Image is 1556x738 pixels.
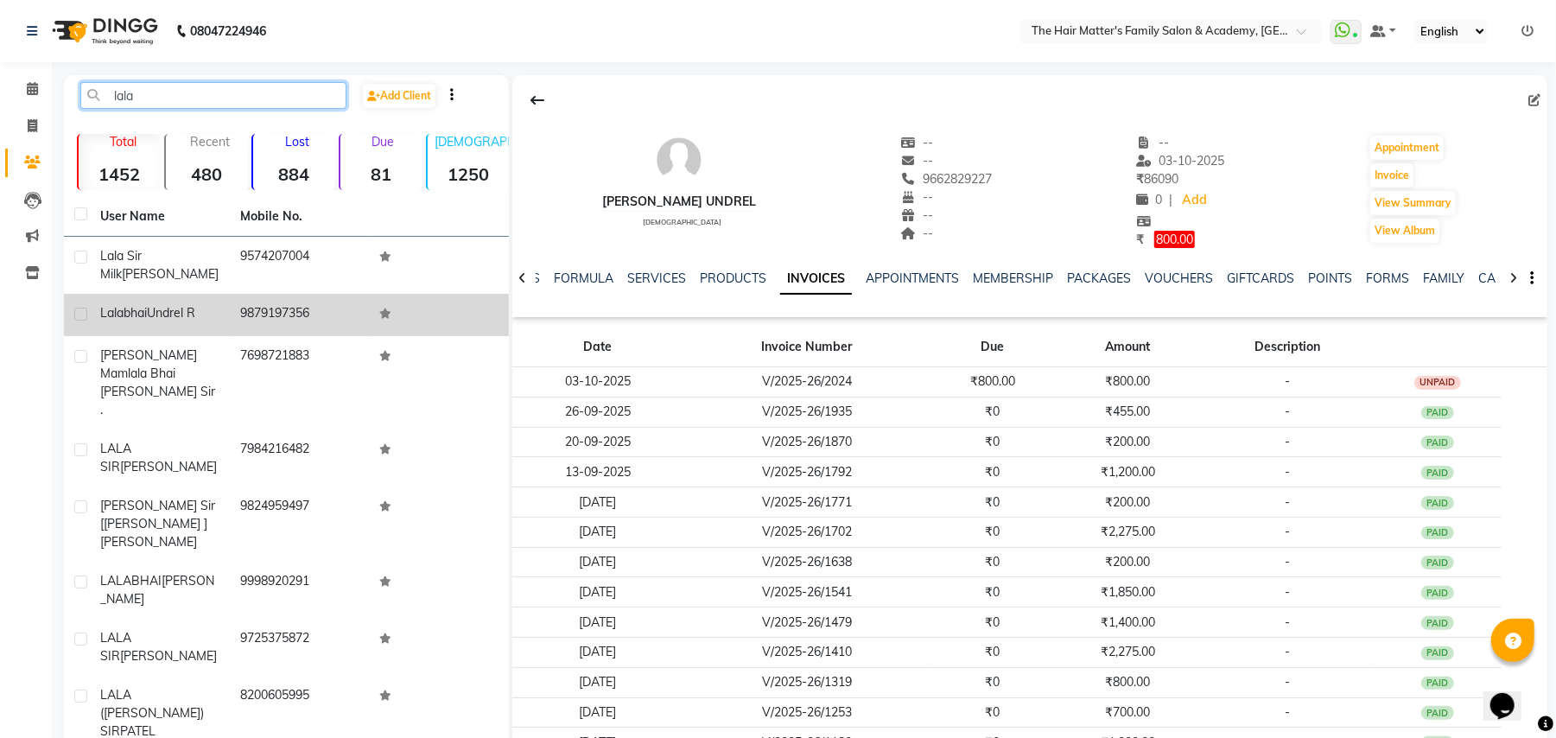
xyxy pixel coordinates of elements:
[230,237,370,294] td: 9574207004
[683,397,930,427] td: V/2025-26/1935
[1154,231,1195,248] span: 800.00
[1285,524,1290,539] span: -
[700,270,766,286] a: PRODUCTS
[1055,517,1201,547] td: ₹2,275.00
[554,270,613,286] a: FORMULA
[866,270,959,286] a: APPOINTMENTS
[930,638,1055,668] td: ₹0
[683,577,930,608] td: V/2025-26/1541
[1285,373,1290,389] span: -
[230,294,370,336] td: 9879197356
[1136,192,1162,207] span: 0
[122,266,219,282] span: [PERSON_NAME]
[930,608,1055,638] td: ₹0
[1201,328,1374,367] th: Description
[1136,171,1178,187] span: 86090
[900,189,933,205] span: --
[230,336,370,429] td: 7698721883
[428,163,510,185] strong: 1250
[683,608,930,638] td: V/2025-26/1479
[1421,646,1454,660] div: PAID
[1421,556,1454,569] div: PAID
[1423,270,1464,286] a: FAMILY
[683,667,930,697] td: V/2025-26/1319
[900,207,933,223] span: --
[512,427,683,457] td: 20-09-2025
[683,697,930,728] td: V/2025-26/1253
[100,630,131,664] span: LALA SIR
[900,226,933,241] span: --
[683,638,930,668] td: V/2025-26/1410
[1169,191,1172,209] span: |
[100,441,131,474] span: LALA SIR
[512,457,683,487] td: 13-09-2025
[930,667,1055,697] td: ₹0
[930,487,1055,518] td: ₹0
[683,547,930,577] td: V/2025-26/1638
[1370,136,1444,160] button: Appointment
[512,638,683,668] td: [DATE]
[1421,436,1454,449] div: PAID
[1055,366,1201,397] td: ₹800.00
[683,487,930,518] td: V/2025-26/1771
[1421,496,1454,510] div: PAID
[1055,547,1201,577] td: ₹200.00
[930,366,1055,397] td: ₹800.00
[930,397,1055,427] td: ₹0
[512,328,683,367] th: Date
[512,667,683,697] td: [DATE]
[930,577,1055,608] td: ₹0
[1421,526,1454,540] div: PAID
[190,7,266,55] b: 08047224946
[120,459,217,474] span: [PERSON_NAME]
[930,427,1055,457] td: ₹0
[1421,677,1454,690] div: PAID
[1285,434,1290,449] span: -
[260,134,335,150] p: Lost
[1421,706,1454,720] div: PAID
[253,163,335,185] strong: 884
[1285,644,1290,659] span: -
[230,562,370,619] td: 9998920291
[1285,554,1290,569] span: -
[1285,464,1290,480] span: -
[100,305,147,321] span: Lalabhai
[519,84,556,117] div: Back to Client
[1055,697,1201,728] td: ₹700.00
[780,264,852,295] a: INVOICES
[1421,586,1454,600] div: PAID
[1179,188,1210,213] a: Add
[683,457,930,487] td: V/2025-26/1792
[1136,171,1144,187] span: ₹
[1421,616,1454,630] div: PAID
[512,397,683,427] td: 26-09-2025
[930,547,1055,577] td: ₹0
[79,163,161,185] strong: 1452
[1370,191,1456,215] button: View Summary
[973,270,1053,286] a: MEMBERSHIP
[1136,153,1224,169] span: 03-10-2025
[512,577,683,608] td: [DATE]
[900,153,933,169] span: --
[512,547,683,577] td: [DATE]
[230,429,370,487] td: 7984216482
[100,498,215,531] span: [PERSON_NAME] sir [[PERSON_NAME] ]
[1055,397,1201,427] td: ₹455.00
[1136,232,1144,247] span: ₹
[512,366,683,397] td: 03-10-2025
[1414,376,1461,390] div: UNPAID
[1370,219,1439,243] button: View Album
[683,328,930,367] th: Invoice Number
[683,427,930,457] td: V/2025-26/1870
[435,134,510,150] p: [DEMOGRAPHIC_DATA]
[166,163,248,185] strong: 480
[602,193,756,211] div: [PERSON_NAME] UNDREL
[1136,135,1169,150] span: --
[653,134,705,186] img: avatar
[100,347,197,381] span: [PERSON_NAME] mam
[230,619,370,676] td: 9725375872
[1055,487,1201,518] td: ₹200.00
[512,608,683,638] td: [DATE]
[1055,427,1201,457] td: ₹200.00
[1145,270,1213,286] a: VOUCHERS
